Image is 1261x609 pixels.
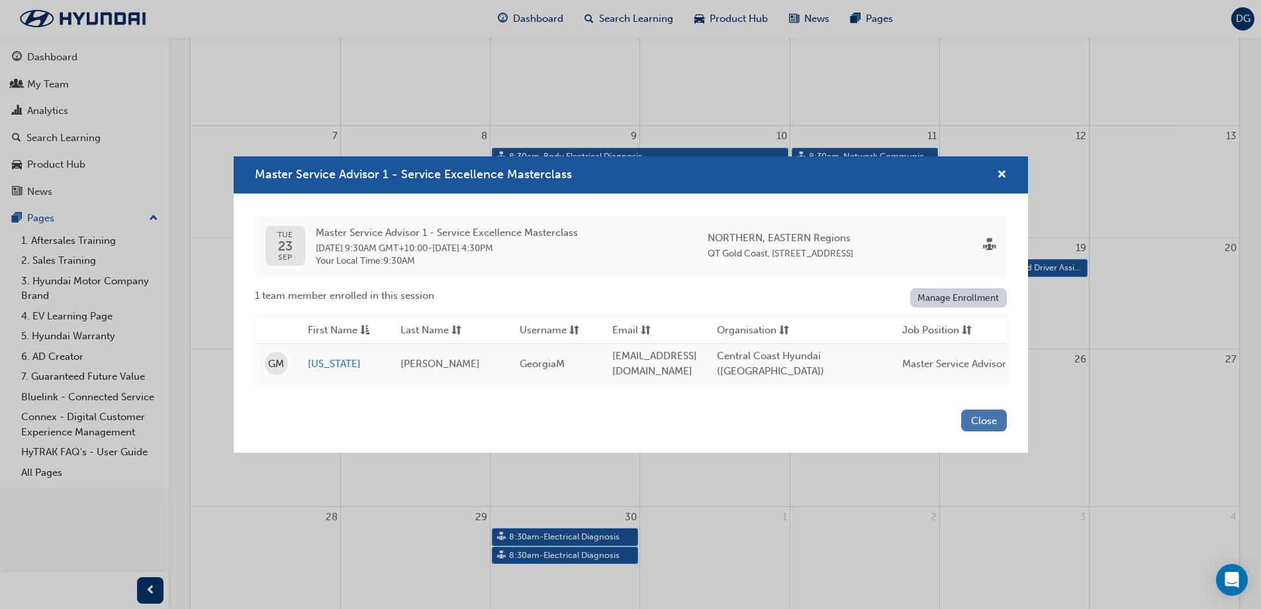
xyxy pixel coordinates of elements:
[717,323,790,339] button: Organisationsorting-icon
[962,323,972,339] span: sorting-icon
[316,255,578,267] span: Your Local Time : 9:30AM
[717,323,776,339] span: Organisation
[961,410,1007,431] button: Close
[234,156,1028,453] div: Master Service Advisor 1 - Service Excellence Masterclass
[400,323,449,339] span: Last Name
[316,225,578,267] div: -
[520,323,592,339] button: Usernamesorting-icon
[612,323,685,339] button: Emailsorting-icon
[983,239,996,254] span: sessionType_FACE_TO_FACE-icon
[520,358,565,370] span: GeorgiaM
[612,323,638,339] span: Email
[902,358,1006,370] span: Master Service Advisor
[997,170,1007,182] span: cross-icon
[902,323,959,339] span: Job Position
[520,323,567,339] span: Username
[277,253,293,262] span: SEP
[400,323,473,339] button: Last Namesorting-icon
[255,288,434,304] span: 1 team member enrolled in this session
[268,357,284,372] span: GM
[308,357,381,372] a: [US_STATE]
[902,323,975,339] button: Job Positionsorting-icon
[316,243,428,254] span: 23 Sep 2025 9:30AM GMT+10:00
[432,243,493,254] span: 24 Sep 2025 4:30PM
[316,225,578,241] span: Master Service Advisor 1 - Service Excellence Masterclass
[360,323,370,339] span: asc-icon
[400,358,480,370] span: [PERSON_NAME]
[255,167,572,182] span: Master Service Advisor 1 - Service Excellence Masterclass
[308,323,381,339] button: First Nameasc-icon
[1216,564,1248,596] div: Open Intercom Messenger
[641,323,651,339] span: sorting-icon
[277,239,293,253] span: 23
[997,167,1007,184] button: cross-icon
[708,231,853,246] span: NORTHERN, EASTERN Regions
[708,248,853,259] span: QT Gold Coast, [STREET_ADDRESS]
[277,231,293,239] span: TUE
[779,323,789,339] span: sorting-icon
[612,350,697,377] span: [EMAIL_ADDRESS][DOMAIN_NAME]
[308,323,357,339] span: First Name
[569,323,579,339] span: sorting-icon
[717,350,824,377] span: Central Coast Hyundai ([GEOGRAPHIC_DATA])
[910,288,1007,307] a: Manage Enrollment
[451,323,461,339] span: sorting-icon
